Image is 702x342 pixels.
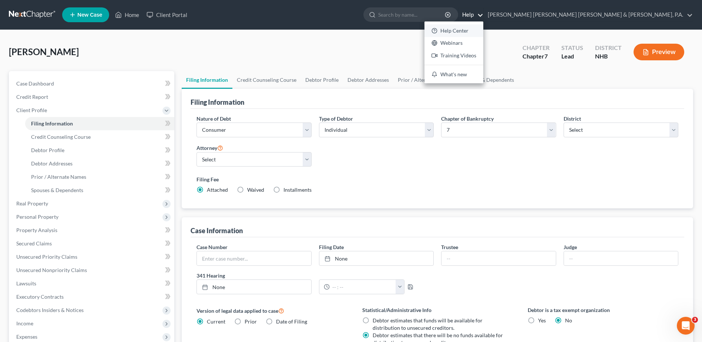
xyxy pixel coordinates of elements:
a: Help [459,8,483,21]
a: Debtor Addresses [343,71,393,89]
div: Chapter [523,52,550,61]
a: Debtor Profile [25,144,174,157]
a: Unsecured Priority Claims [10,250,174,264]
label: 341 Hearing [193,272,437,279]
div: Filing Information [191,98,244,107]
span: Unsecured Nonpriority Claims [16,267,87,273]
span: Client Profile [16,107,47,113]
label: Type of Debtor [319,115,353,123]
span: 3 [692,317,698,323]
label: District [564,115,581,123]
label: Nature of Debt [197,115,231,123]
a: None [197,280,311,294]
a: Property Analysis [10,224,174,237]
span: Attached [207,187,228,193]
span: Real Property [16,200,48,207]
span: Filing Information [31,120,73,127]
input: -- [564,251,678,265]
span: Date of Filing [276,318,307,325]
a: Training Videos [424,49,483,62]
span: Credit Report [16,94,48,100]
a: [PERSON_NAME] [PERSON_NAME] [PERSON_NAME] & [PERSON_NAME], P.A. [484,8,693,21]
span: Waived [247,187,264,193]
span: Case Dashboard [16,80,54,87]
span: New Case [77,12,102,18]
a: Client Portal [143,8,191,21]
span: Debtor Addresses [31,160,73,167]
a: Debtor Profile [301,71,343,89]
label: Version of legal data applied to case [197,306,347,315]
a: Executory Contracts [10,290,174,304]
div: District [595,44,622,52]
input: -- : -- [330,280,396,294]
a: Unsecured Nonpriority Claims [10,264,174,277]
input: Enter case number... [197,251,311,265]
input: -- [441,251,555,265]
span: Current [207,318,225,325]
span: Spouses & Dependents [31,187,83,193]
a: What's new [424,68,483,81]
span: Prior / Alternate Names [31,174,86,180]
a: Spouses & Dependents [25,184,174,197]
a: Spouses & Dependents [457,71,518,89]
div: Chapter [523,44,550,52]
label: Filing Date [319,243,344,251]
span: Credit Counseling Course [31,134,91,140]
span: Expenses [16,333,37,340]
span: Prior [245,318,257,325]
label: Trustee [441,243,458,251]
label: Attorney [197,143,223,152]
a: Prior / Alternate Names [25,170,174,184]
span: Yes [538,317,546,323]
span: 7 [544,53,548,60]
div: Help [424,21,483,83]
a: Credit Counseling Course [25,130,174,144]
span: Property Analysis [16,227,57,233]
a: Webinars [424,37,483,50]
span: [PERSON_NAME] [9,46,79,57]
span: Lawsuits [16,280,36,286]
span: Executory Contracts [16,294,64,300]
span: Installments [283,187,312,193]
span: Debtor Profile [31,147,64,153]
a: Credit Counseling Course [232,71,301,89]
input: Search by name... [378,8,446,21]
span: Unsecured Priority Claims [16,254,77,260]
a: Filing Information [25,117,174,130]
a: Credit Report [10,90,174,104]
span: Secured Claims [16,240,52,247]
span: Personal Property [16,214,58,220]
label: Statistical/Administrative Info [362,306,513,314]
div: NHB [595,52,622,61]
span: No [565,317,572,323]
button: Preview [634,44,684,60]
a: Secured Claims [10,237,174,250]
span: Debtor estimates that funds will be available for distribution to unsecured creditors. [373,317,483,331]
div: Case Information [191,226,243,235]
a: None [319,251,433,265]
label: Judge [564,243,577,251]
label: Filing Fee [197,175,678,183]
span: Codebtors Insiders & Notices [16,307,84,313]
iframe: Intercom live chat [677,317,695,335]
label: Chapter of Bankruptcy [441,115,494,123]
a: Debtor Addresses [25,157,174,170]
span: Income [16,320,33,326]
a: Filing Information [182,71,232,89]
a: Lawsuits [10,277,174,290]
a: Home [111,8,143,21]
a: Help Center [424,24,483,37]
label: Debtor is a tax exempt organization [528,306,678,314]
a: Prior / Alternate Names [393,71,457,89]
div: Status [561,44,583,52]
label: Case Number [197,243,228,251]
a: Case Dashboard [10,77,174,90]
div: Lead [561,52,583,61]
